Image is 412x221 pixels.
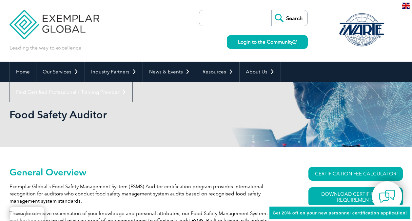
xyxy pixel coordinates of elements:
a: Home [10,62,36,82]
p: Leading the way to excellence [10,44,81,51]
a: Find Certified Professional / Training Provider [10,82,132,102]
h2: General Overview [10,167,285,177]
a: Resources [196,62,239,82]
a: CERTIFICATION FEE CALCULATOR [308,167,403,181]
a: Our Services [36,62,85,82]
img: en [402,3,410,9]
a: About Us [240,62,281,82]
span: Get 20% off on your new personnel certification application! [273,211,407,215]
h1: Food Safety Auditor [10,108,261,121]
a: News & Events [143,62,196,82]
img: contact-chat.png [379,188,395,205]
a: Login to the Community [227,35,308,49]
p: Exemplar Global’s Food Safety Management System (FSMS) Auditor certification program provides int... [10,183,285,205]
input: Search [271,10,307,26]
img: open_square.png [293,40,297,44]
a: Download Certification Requirements [308,187,403,207]
a: BACK TO TOP [10,207,44,221]
a: Industry Partners [85,62,143,82]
